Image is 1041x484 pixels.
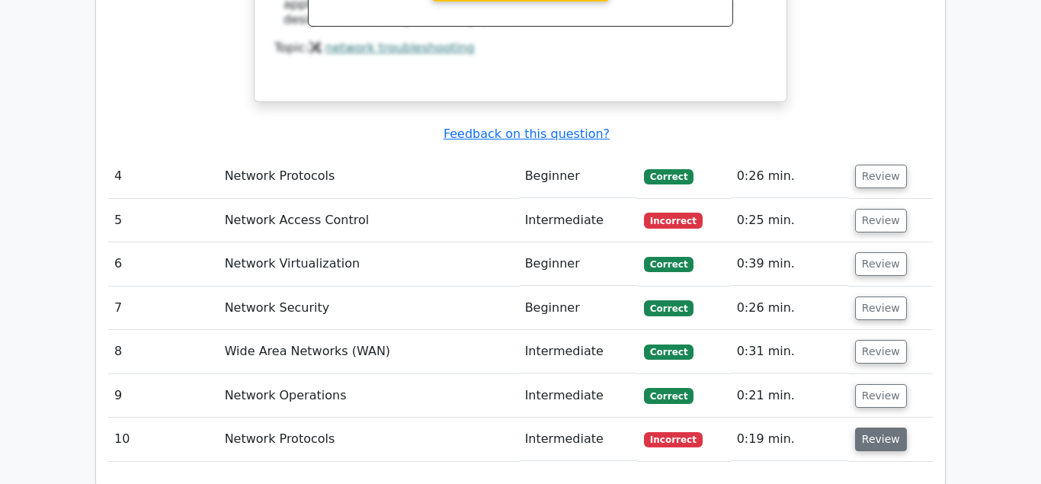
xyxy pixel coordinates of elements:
td: Intermediate [519,374,638,418]
a: network troubleshooting [325,40,475,55]
td: 0:19 min. [731,418,849,461]
td: 0:26 min. [731,287,849,330]
td: Network Access Control [219,199,519,242]
td: 6 [108,242,219,286]
a: Feedback on this question? [444,127,610,141]
td: 8 [108,330,219,373]
td: 4 [108,155,219,198]
button: Review [855,340,907,364]
td: 10 [108,418,219,461]
button: Review [855,428,907,451]
td: Beginner [519,155,638,198]
button: Review [855,384,907,408]
button: Review [855,252,907,276]
td: Network Security [219,287,519,330]
button: Review [855,165,907,188]
span: Incorrect [644,213,703,228]
td: Network Virtualization [219,242,519,286]
td: Intermediate [519,330,638,373]
span: Correct [644,388,693,403]
td: 0:26 min. [731,155,849,198]
span: Correct [644,300,693,316]
td: 0:25 min. [731,199,849,242]
td: Network Protocols [219,155,519,198]
td: Network Protocols [219,418,519,461]
td: Beginner [519,242,638,286]
td: Intermediate [519,418,638,461]
td: 0:39 min. [731,242,849,286]
div: Topic: [274,40,767,56]
td: Wide Area Networks (WAN) [219,330,519,373]
span: Incorrect [644,432,703,447]
span: Correct [644,345,693,360]
button: Review [855,209,907,232]
td: 0:21 min. [731,374,849,418]
td: 0:31 min. [731,330,849,373]
td: Intermediate [519,199,638,242]
td: 5 [108,199,219,242]
span: Correct [644,257,693,272]
td: 9 [108,374,219,418]
td: Network Operations [219,374,519,418]
td: 7 [108,287,219,330]
button: Review [855,296,907,320]
span: Correct [644,169,693,184]
td: Beginner [519,287,638,330]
